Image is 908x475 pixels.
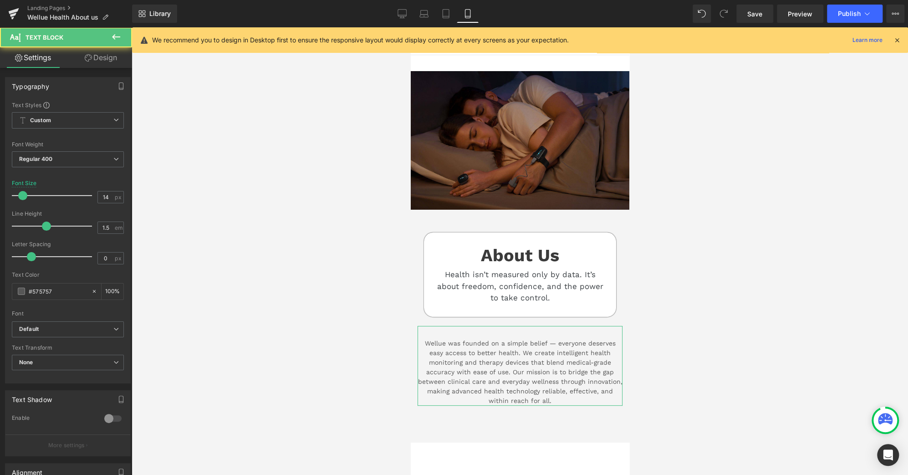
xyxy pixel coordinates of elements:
span: Text Block [26,34,63,41]
div: Text Styles [12,101,124,108]
div: Open Intercom Messenger [877,444,899,466]
span: Preview [788,9,812,19]
b: Custom [30,117,51,124]
div: Line Height [12,211,124,217]
div: Text Shadow [12,391,52,403]
strong: About Us [70,218,148,238]
div: Font [12,310,124,317]
button: Publish [827,5,882,23]
p: More settings [48,441,85,449]
div: Typography [12,77,49,90]
button: Redo [714,5,733,23]
div: % [102,284,123,299]
span: Wellue was founded on a simple belief — everyone deserves easy access to better health. We create... [7,312,212,377]
div: Font Size [12,180,37,186]
a: Learn more [849,35,886,46]
a: Design [68,47,134,68]
a: Preview [777,5,823,23]
i: Default [19,325,39,333]
a: Laptop [413,5,435,23]
div: Text Color [12,272,124,278]
img: Wellue [10,7,65,21]
span: px [115,194,122,200]
a: Desktop [391,5,413,23]
span: Library [149,10,171,18]
span: em [115,225,122,231]
div: Enable [12,414,95,424]
a: Mobile [457,5,479,23]
span: px [115,255,122,261]
a: New Library [132,5,177,23]
div: Text Transform [12,345,124,351]
div: Letter Spacing [12,241,124,248]
button: Menu [193,2,213,25]
b: None [19,359,33,366]
a: Tablet [435,5,457,23]
a: Landing Pages [27,5,132,12]
button: More [886,5,904,23]
button: Undo [693,5,711,23]
button: More settings [5,434,130,456]
div: Font Weight [12,141,124,148]
span: Publish [838,10,861,17]
span: Save [747,9,762,19]
input: Color [29,286,87,296]
span: Wellue Health About us [27,14,98,21]
p: Health isn’t measured only by data. It’s about freedom, confidence, and the power to take control. [26,242,193,277]
b: Regular 400 [19,155,53,162]
p: We recommend you to design in Desktop first to ensure the responsive layout would display correct... [152,35,569,45]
